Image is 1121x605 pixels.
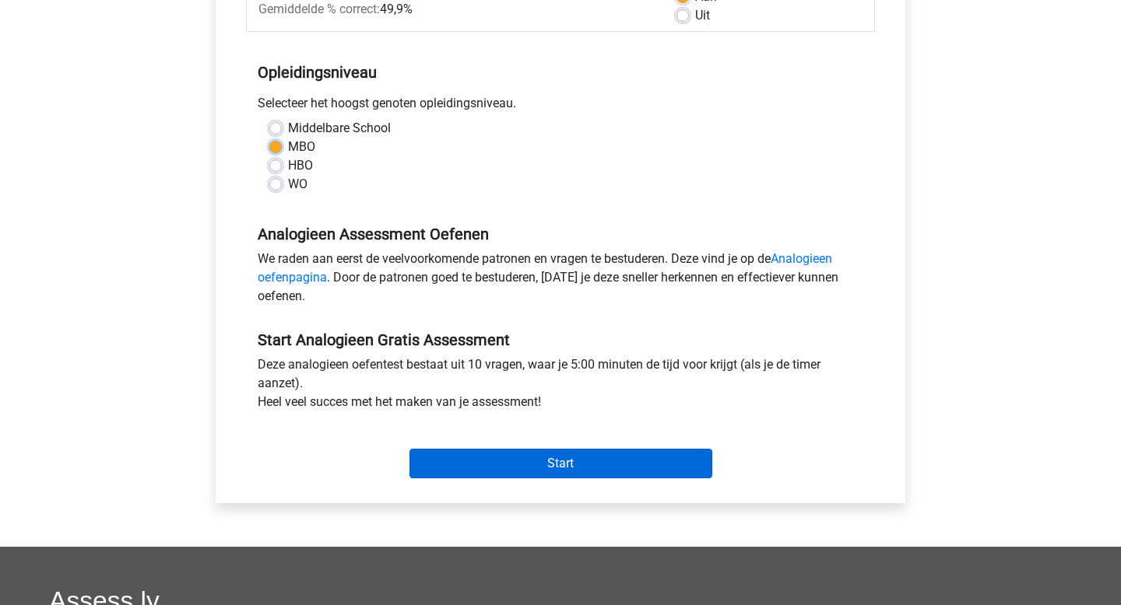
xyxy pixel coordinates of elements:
[246,94,875,119] div: Selecteer het hoogst genoten opleidingsniveau.
[258,57,863,88] h5: Opleidingsniveau
[409,449,712,478] input: Start
[288,138,315,156] label: MBO
[288,156,313,175] label: HBO
[288,175,307,194] label: WO
[246,355,875,418] div: Deze analogieen oefentest bestaat uit 10 vragen, waar je 5:00 minuten de tijd voor krijgt (als je...
[288,119,391,138] label: Middelbare School
[695,6,710,25] label: Uit
[258,330,863,349] h5: Start Analogieen Gratis Assessment
[246,250,875,312] div: We raden aan eerst de veelvoorkomende patronen en vragen te bestuderen. Deze vind je op de . Door...
[258,2,380,16] span: Gemiddelde % correct:
[258,225,863,243] h5: Analogieen Assessment Oefenen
